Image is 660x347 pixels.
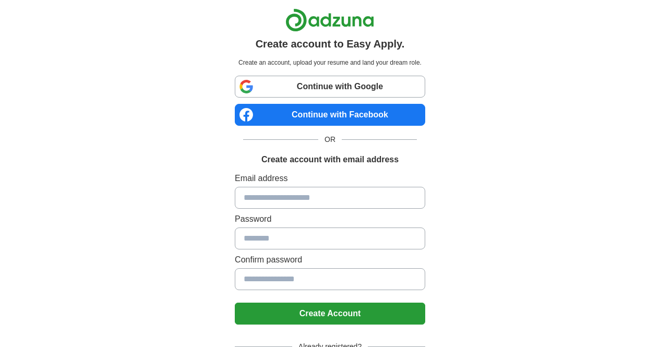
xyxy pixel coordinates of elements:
[237,58,423,67] p: Create an account, upload your resume and land your dream role.
[235,76,425,98] a: Continue with Google
[235,254,425,266] label: Confirm password
[318,134,342,145] span: OR
[235,303,425,325] button: Create Account
[235,104,425,126] a: Continue with Facebook
[235,213,425,225] label: Password
[256,36,405,52] h1: Create account to Easy Apply.
[235,172,425,185] label: Email address
[261,153,399,166] h1: Create account with email address
[285,8,374,32] img: Adzuna logo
